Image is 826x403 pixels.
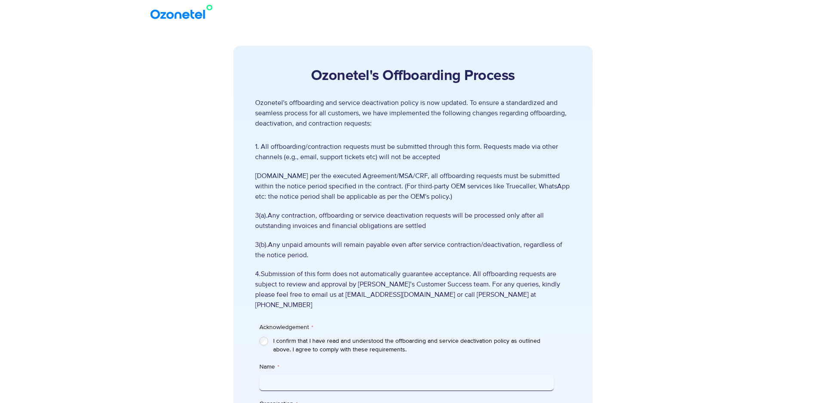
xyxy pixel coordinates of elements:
span: [DOMAIN_NAME] per the executed Agreement/MSA/CRF, all offboarding requests must be submitted with... [255,171,570,202]
h2: Ozonetel's Offboarding Process [255,68,570,85]
label: Name [259,363,553,371]
span: 3(b).Any unpaid amounts will remain payable even after service contraction/deactivation, regardle... [255,240,570,260]
legend: Acknowledgement [259,323,313,332]
span: 1. All offboarding/contraction requests must be submitted through this form. Requests made via ot... [255,142,570,162]
label: I confirm that I have read and understood the offboarding and service deactivation policy as outl... [273,337,553,354]
span: 4.Submission of this form does not automatically guarantee acceptance. All offboarding requests a... [255,269,570,310]
p: Ozonetel's offboarding and service deactivation policy is now updated. To ensure a standardized a... [255,98,570,129]
span: 3(a).Any contraction, offboarding or service deactivation requests will be processed only after a... [255,210,570,231]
